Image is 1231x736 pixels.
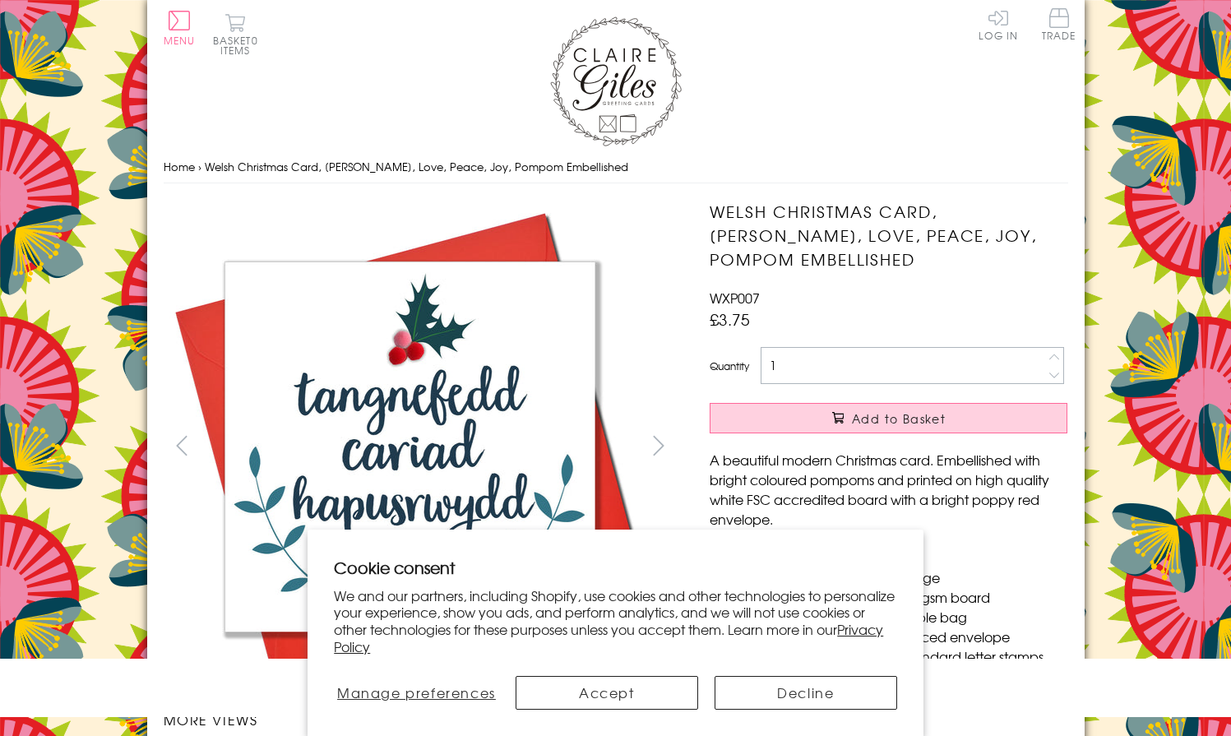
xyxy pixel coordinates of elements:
[164,150,1068,184] nav: breadcrumbs
[640,427,677,464] button: next
[164,11,196,45] button: Menu
[337,683,496,702] span: Manage preferences
[710,359,749,373] label: Quantity
[710,308,750,331] span: £3.75
[220,33,258,58] span: 0 items
[1042,8,1076,40] span: Trade
[334,619,883,656] a: Privacy Policy
[164,427,201,464] button: prev
[710,450,1067,529] p: A beautiful modern Christmas card. Embellished with bright coloured pompoms and printed on high q...
[198,159,201,174] span: ›
[334,587,897,655] p: We and our partners, including Shopify, use cookies and other technologies to personalize your ex...
[163,200,656,693] img: Welsh Christmas Card, Nadolig Llawen, Love, Peace, Joy, Pompom Embellished
[677,200,1170,693] img: Welsh Christmas Card, Nadolig Llawen, Love, Peace, Joy, Pompom Embellished
[205,159,628,174] span: Welsh Christmas Card, [PERSON_NAME], Love, Peace, Joy, Pompom Embellished
[710,200,1067,271] h1: Welsh Christmas Card, [PERSON_NAME], Love, Peace, Joy, Pompom Embellished
[852,410,946,427] span: Add to Basket
[164,33,196,48] span: Menu
[164,159,195,174] a: Home
[550,16,682,146] img: Claire Giles Greetings Cards
[334,676,498,710] button: Manage preferences
[213,13,258,55] button: Basket0 items
[710,288,760,308] span: WXP007
[710,403,1067,433] button: Add to Basket
[979,8,1018,40] a: Log In
[516,676,698,710] button: Accept
[164,710,678,729] h3: More views
[715,676,897,710] button: Decline
[334,556,897,579] h2: Cookie consent
[1042,8,1076,44] a: Trade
